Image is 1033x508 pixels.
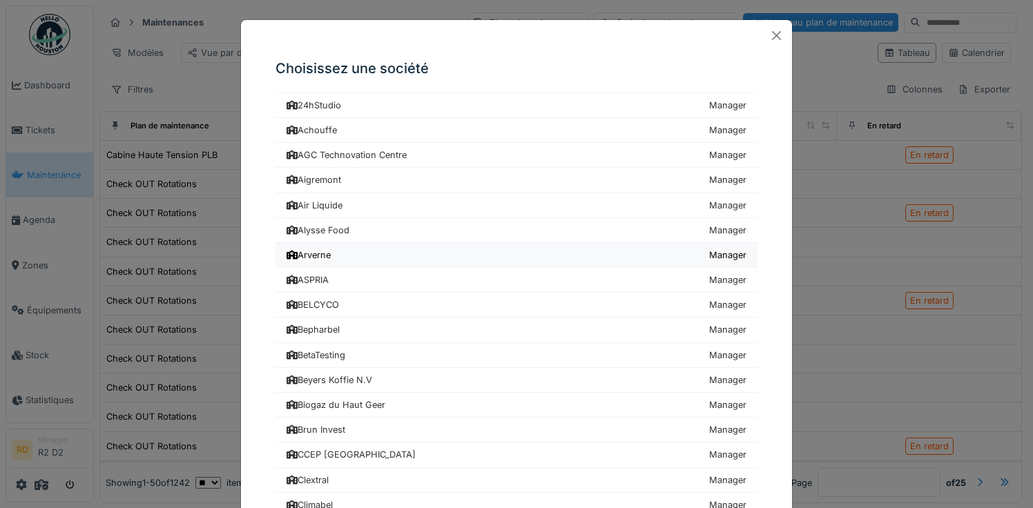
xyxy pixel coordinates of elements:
a: BetaTesting Manager [276,343,757,368]
a: Arverne Manager [276,243,757,268]
div: ASPRIA [287,273,329,286]
a: Clextral Manager [276,468,757,493]
div: Air Liquide [287,199,342,212]
a: Biogaz du Haut Geer Manager [276,393,757,418]
button: Close [766,26,786,46]
div: Manager [709,298,746,311]
div: Manager [709,448,746,461]
div: Manager [709,224,746,237]
div: Clextral [287,473,329,487]
div: Manager [709,373,746,387]
div: Manager [709,248,746,262]
div: Bepharbel [287,323,340,336]
a: 24hStudio Manager [276,92,757,118]
div: BetaTesting [287,349,345,362]
a: CCEP [GEOGRAPHIC_DATA] Manager [276,442,757,467]
a: Aigremont Manager [276,168,757,193]
div: Manager [709,148,746,162]
div: Manager [709,99,746,112]
div: Arverne [287,248,331,262]
div: Manager [709,423,746,436]
a: Alysse Food Manager [276,218,757,243]
a: Brun Invest Manager [276,418,757,442]
div: Manager [709,124,746,137]
div: Manager [709,323,746,336]
a: Air Liquide Manager [276,193,757,218]
div: Brun Invest [287,423,345,436]
a: Achouffe Manager [276,118,757,143]
div: 24hStudio [287,99,341,112]
div: Manager [709,199,746,212]
h5: Choisissez une société [276,58,757,79]
div: Manager [709,473,746,487]
div: CCEP [GEOGRAPHIC_DATA] [287,448,416,461]
div: Manager [709,173,746,186]
a: AGC Technovation Centre Manager [276,143,757,168]
a: BELCYCO Manager [276,293,757,317]
div: AGC Technovation Centre [287,148,407,162]
div: Manager [709,273,746,286]
div: BELCYCO [287,298,339,311]
div: Beyers Koffie N.V [287,373,372,387]
div: Aigremont [287,173,341,186]
div: Biogaz du Haut Geer [287,398,385,411]
div: Manager [709,398,746,411]
a: Beyers Koffie N.V Manager [276,368,757,393]
div: Alysse Food [287,224,349,237]
a: Bepharbel Manager [276,317,757,342]
div: Achouffe [287,124,337,137]
div: Manager [709,349,746,362]
a: ASPRIA Manager [276,268,757,293]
